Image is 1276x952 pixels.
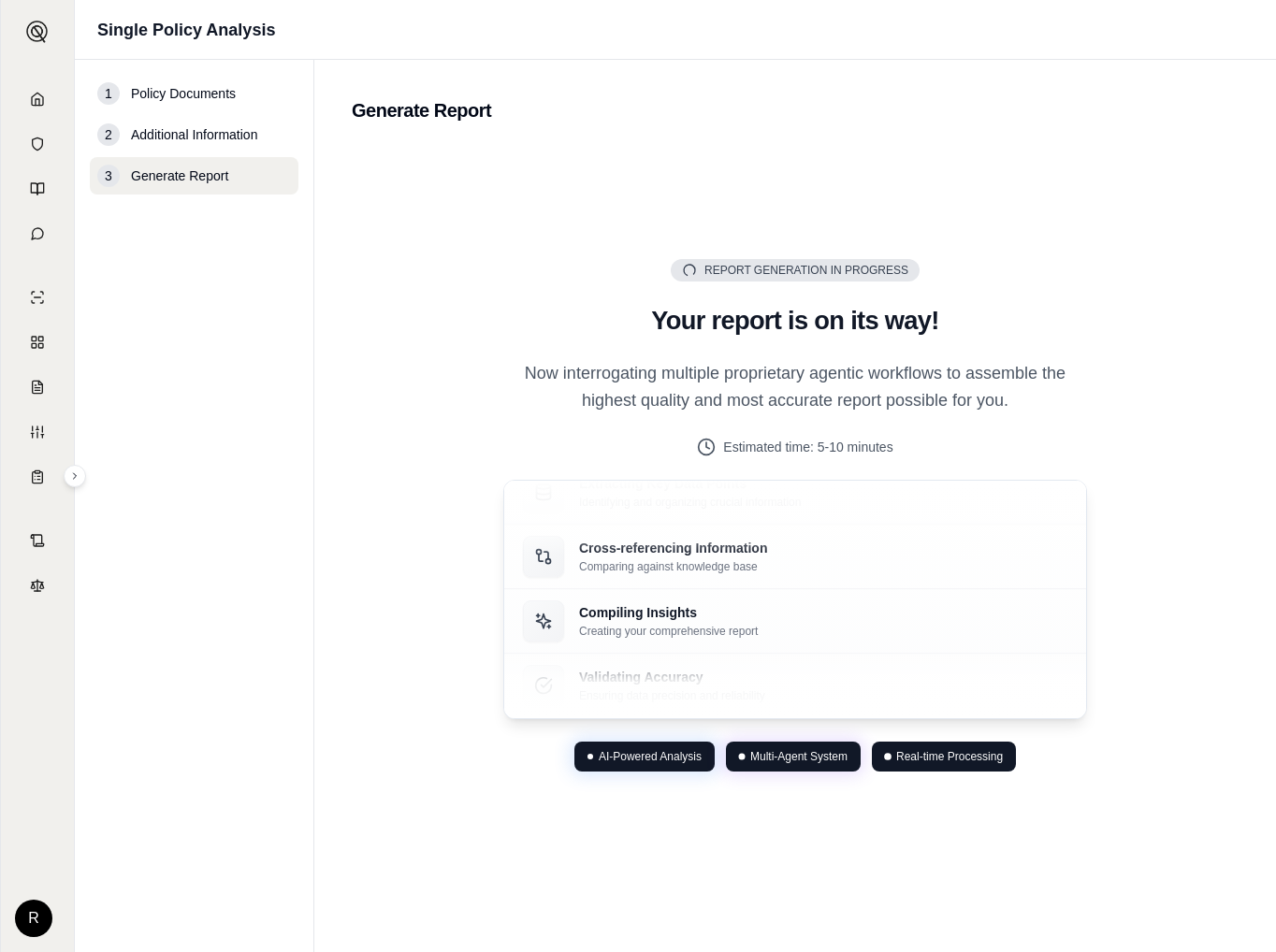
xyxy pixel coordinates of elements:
[5,456,70,498] a: Coverage Table
[131,166,228,185] span: Generate Report
[131,125,257,144] span: Additional Information
[5,213,70,254] a: Chat
[599,749,702,764] span: AI-Powered Analysis
[579,688,765,703] p: Ensuring data precision and reliability
[579,559,767,574] p: Comparing against knowledge base
[723,438,892,457] span: Estimated time: 5-10 minutes
[97,165,120,187] div: 3
[97,82,120,105] div: 1
[5,565,70,606] a: Legal Search Engine
[579,495,801,510] p: Identifying and organizing crucial information
[750,749,848,764] span: Multi-Agent System
[579,474,801,493] p: Extracting Key Data Points
[503,360,1087,415] p: Now interrogating multiple proprietary agentic workflows to assemble the highest quality and most...
[579,668,765,686] p: Validating Accuracy
[97,123,120,146] div: 2
[352,97,1239,123] h2: Generate Report
[896,749,1003,764] span: Real-time Processing
[5,322,70,363] a: Policy Comparisons
[19,13,56,50] button: Expand sidebar
[5,367,70,408] a: Claim Coverage
[5,123,70,165] a: Documents Vault
[64,465,86,487] button: Expand sidebar
[26,21,49,43] img: Expand sidebar
[131,84,236,103] span: Policy Documents
[704,263,908,278] span: Report Generation in Progress
[97,17,275,43] h1: Single Policy Analysis
[5,411,70,453] a: Custom Report
[579,603,758,622] p: Compiling Insights
[579,539,767,557] p: Cross-referencing Information
[5,277,70,318] a: Single Policy
[579,624,758,639] p: Creating your comprehensive report
[5,168,70,209] a: Prompt Library
[15,900,52,937] div: R
[5,79,70,120] a: Home
[5,520,70,561] a: Contract Analysis
[503,304,1087,338] h2: Your report is on its way!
